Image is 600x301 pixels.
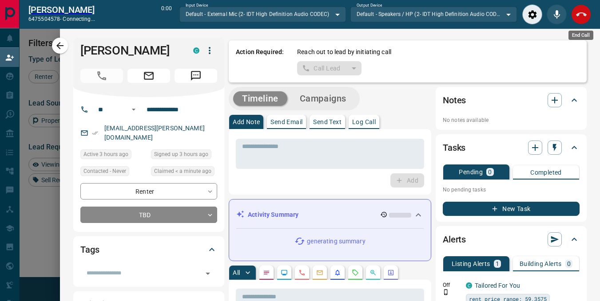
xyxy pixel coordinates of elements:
[443,116,580,124] p: No notes available
[80,183,217,199] div: Renter
[202,267,214,280] button: Open
[567,261,571,267] p: 0
[236,207,424,223] div: Activity Summary
[186,3,208,8] label: Input Device
[350,7,517,22] div: Default - Speakers / HP (2- IDT High Definition Audio CODEC)
[571,4,591,24] div: End Call
[80,43,180,58] h1: [PERSON_NAME]
[233,91,287,106] button: Timeline
[236,47,284,75] p: Action Required:
[80,239,217,260] div: Tags
[80,69,123,83] span: Call
[297,47,391,57] p: Reach out to lead by initiating call
[522,4,542,24] div: Audio Settings
[459,169,483,175] p: Pending
[297,61,362,75] div: split button
[520,261,562,267] p: Building Alerts
[334,269,341,276] svg: Listing Alerts
[193,47,199,54] div: condos.ca
[263,269,270,276] svg: Notes
[83,167,126,176] span: Contacted - Never
[281,269,288,276] svg: Lead Browsing Activity
[352,119,376,125] p: Log Call
[233,270,240,276] p: All
[443,229,580,250] div: Alerts
[496,261,499,267] p: 1
[307,237,365,246] p: generating summary
[443,141,465,155] h2: Tasks
[127,69,170,83] span: Email
[357,3,382,8] label: Output Device
[488,169,492,175] p: 0
[316,269,323,276] svg: Emails
[452,261,490,267] p: Listing Alerts
[291,91,355,106] button: Campaigns
[248,210,298,219] p: Activity Summary
[80,149,147,162] div: Sun Oct 12 2025
[387,269,394,276] svg: Agent Actions
[161,4,172,24] p: 0:00
[466,282,472,289] div: condos.ca
[233,119,260,125] p: Add Note
[443,281,461,289] p: Off
[151,166,217,179] div: Sun Oct 12 2025
[313,119,342,125] p: Send Text
[151,149,217,162] div: Sun Oct 12 2025
[370,269,377,276] svg: Opportunities
[443,232,466,246] h2: Alerts
[154,150,208,159] span: Signed up 3 hours ago
[443,183,580,196] p: No pending tasks
[80,207,217,223] div: TBD
[83,150,128,159] span: Active 3 hours ago
[63,16,95,22] span: connecting...
[175,69,217,83] span: Message
[154,167,211,176] span: Claimed < a minute ago
[568,31,593,40] div: End Call
[530,169,562,176] p: Completed
[270,119,302,125] p: Send Email
[104,125,205,141] a: [EMAIL_ADDRESS][PERSON_NAME][DOMAIN_NAME]
[28,15,95,23] p: 6475504578 -
[443,90,580,111] div: Notes
[179,7,346,22] div: Default - External Mic (2- IDT High Definition Audio CODEC)
[443,289,449,295] svg: Push Notification Only
[443,202,580,216] button: New Task
[443,137,580,158] div: Tasks
[28,4,95,15] h2: [PERSON_NAME]
[475,282,520,289] a: Tailored For You
[352,269,359,276] svg: Requests
[443,93,466,107] h2: Notes
[547,4,567,24] div: Mute
[298,269,306,276] svg: Calls
[80,242,99,257] h2: Tags
[92,130,98,136] svg: Email Verified
[128,104,139,115] button: Open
